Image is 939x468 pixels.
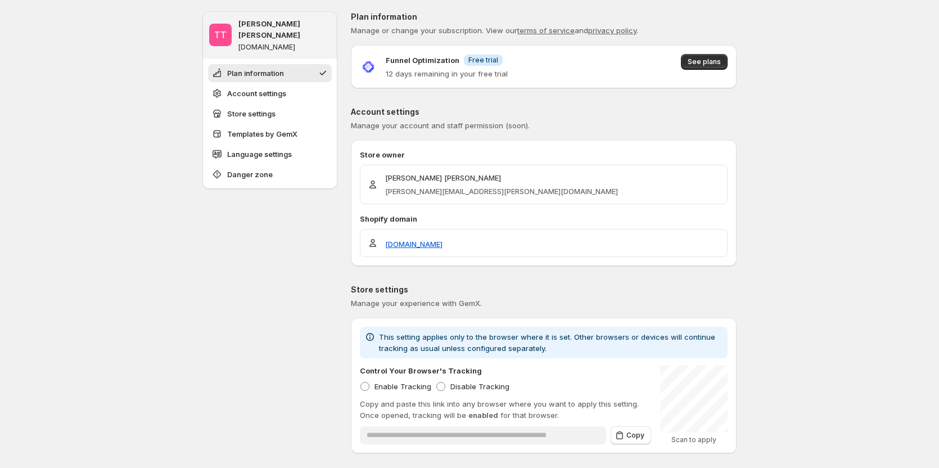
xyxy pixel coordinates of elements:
span: Manage or change your subscription. View our and . [351,26,638,35]
p: Funnel Optimization [386,55,459,66]
img: Funnel Optimization [360,58,377,75]
span: Language settings [227,148,292,160]
button: Copy [611,426,651,444]
a: terms of service [517,26,575,35]
p: Copy and paste this link into any browser where you want to apply this setting. Once opened, trac... [360,398,651,421]
p: [DOMAIN_NAME] [238,43,295,52]
button: Store settings [208,105,332,123]
p: [PERSON_NAME][EMAIL_ADDRESS][PERSON_NAME][DOMAIN_NAME] [385,186,618,197]
span: Templates by GemX [227,128,297,139]
a: privacy policy [588,26,636,35]
span: Tanya Tanya [209,24,232,46]
span: Account settings [227,88,286,99]
span: Free trial [468,56,498,65]
p: Scan to apply [660,435,728,444]
span: enabled [468,411,498,420]
p: [PERSON_NAME] [PERSON_NAME] [385,172,618,183]
text: TT [214,29,227,40]
button: Templates by GemX [208,125,332,143]
span: Store settings [227,108,276,119]
span: Enable Tracking [374,382,431,391]
p: Control Your Browser's Tracking [360,365,482,376]
button: See plans [681,54,728,70]
p: 12 days remaining in your free trial [386,68,508,79]
a: [DOMAIN_NAME] [385,238,443,250]
button: Language settings [208,145,332,163]
p: Store owner [360,149,728,160]
button: Danger zone [208,165,332,183]
button: Plan information [208,64,332,82]
p: Plan information [351,11,737,22]
p: Shopify domain [360,213,728,224]
p: Account settings [351,106,737,118]
button: Account settings [208,84,332,102]
span: Danger zone [227,169,273,180]
span: Plan information [227,67,284,79]
span: This setting applies only to the browser where it is set. Other browsers or devices will continue... [379,332,715,353]
span: Manage your experience with GemX. [351,299,482,308]
span: Copy [626,431,644,440]
p: Store settings [351,284,737,295]
p: [PERSON_NAME] [PERSON_NAME] [238,18,331,40]
span: Manage your account and staff permission (soon). [351,121,530,130]
span: Disable Tracking [450,382,509,391]
span: See plans [688,57,721,66]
